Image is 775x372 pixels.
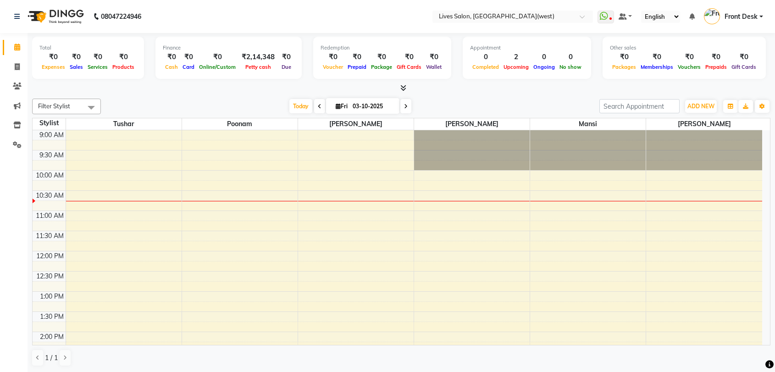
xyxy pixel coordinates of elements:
div: ₹0 [424,52,444,62]
span: Completed [470,64,501,70]
div: ₹0 [278,52,294,62]
div: ₹0 [321,52,345,62]
div: ₹0 [638,52,675,62]
span: Packages [610,64,638,70]
span: Online/Custom [197,64,238,70]
div: 11:30 AM [34,231,66,241]
div: ₹2,14,348 [238,52,278,62]
span: Gift Cards [394,64,424,70]
span: Cash [163,64,180,70]
span: [PERSON_NAME] [646,118,762,130]
div: ₹0 [729,52,758,62]
span: Poonam [182,118,298,130]
span: 1 / 1 [45,353,58,363]
span: Gift Cards [729,64,758,70]
span: Services [85,64,110,70]
span: Vouchers [675,64,703,70]
span: mansi [530,118,646,130]
span: Sales [67,64,85,70]
span: Prepaids [703,64,729,70]
input: 2025-10-03 [350,100,396,113]
div: 10:30 AM [34,191,66,200]
span: Prepaid [345,64,369,70]
span: Ongoing [531,64,557,70]
div: ₹0 [39,52,67,62]
div: ₹0 [703,52,729,62]
span: Fri [333,103,350,110]
span: Voucher [321,64,345,70]
div: Total [39,44,137,52]
div: 12:30 PM [34,272,66,281]
div: 2:00 PM [38,332,66,342]
div: Finance [163,44,294,52]
div: ₹0 [67,52,85,62]
img: Front Desk [704,8,720,24]
div: 11:00 AM [34,211,66,221]
div: ₹0 [180,52,197,62]
div: ₹0 [610,52,638,62]
span: Upcoming [501,64,531,70]
span: [PERSON_NAME] [414,118,530,130]
div: 12:00 PM [34,251,66,261]
div: 9:30 AM [38,150,66,160]
div: 10:00 AM [34,171,66,180]
span: Petty cash [243,64,273,70]
input: Search Appointment [599,99,680,113]
span: Memberships [638,64,675,70]
div: 0 [531,52,557,62]
div: Appointment [470,44,584,52]
div: Other sales [610,44,758,52]
span: Expenses [39,64,67,70]
div: 1:30 PM [38,312,66,322]
div: ₹0 [394,52,424,62]
span: Card [180,64,197,70]
span: Package [369,64,394,70]
div: ₹0 [345,52,369,62]
span: Front Desk [725,12,758,22]
div: ₹0 [369,52,394,62]
span: Tushar [66,118,182,130]
div: ₹0 [110,52,137,62]
div: ₹0 [675,52,703,62]
div: 1:00 PM [38,292,66,301]
span: Wallet [424,64,444,70]
div: 9:00 AM [38,130,66,140]
span: ADD NEW [687,103,714,110]
div: Redemption [321,44,444,52]
div: 2 [501,52,531,62]
div: 0 [470,52,501,62]
span: Today [289,99,312,113]
div: Stylist [33,118,66,128]
span: Due [279,64,293,70]
span: No show [557,64,584,70]
div: ₹0 [163,52,180,62]
span: Filter Stylist [38,102,70,110]
span: Products [110,64,137,70]
div: 0 [557,52,584,62]
div: ₹0 [85,52,110,62]
div: ₹0 [197,52,238,62]
img: logo [23,4,86,29]
b: 08047224946 [101,4,141,29]
button: ADD NEW [685,100,717,113]
span: [PERSON_NAME] [298,118,414,130]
